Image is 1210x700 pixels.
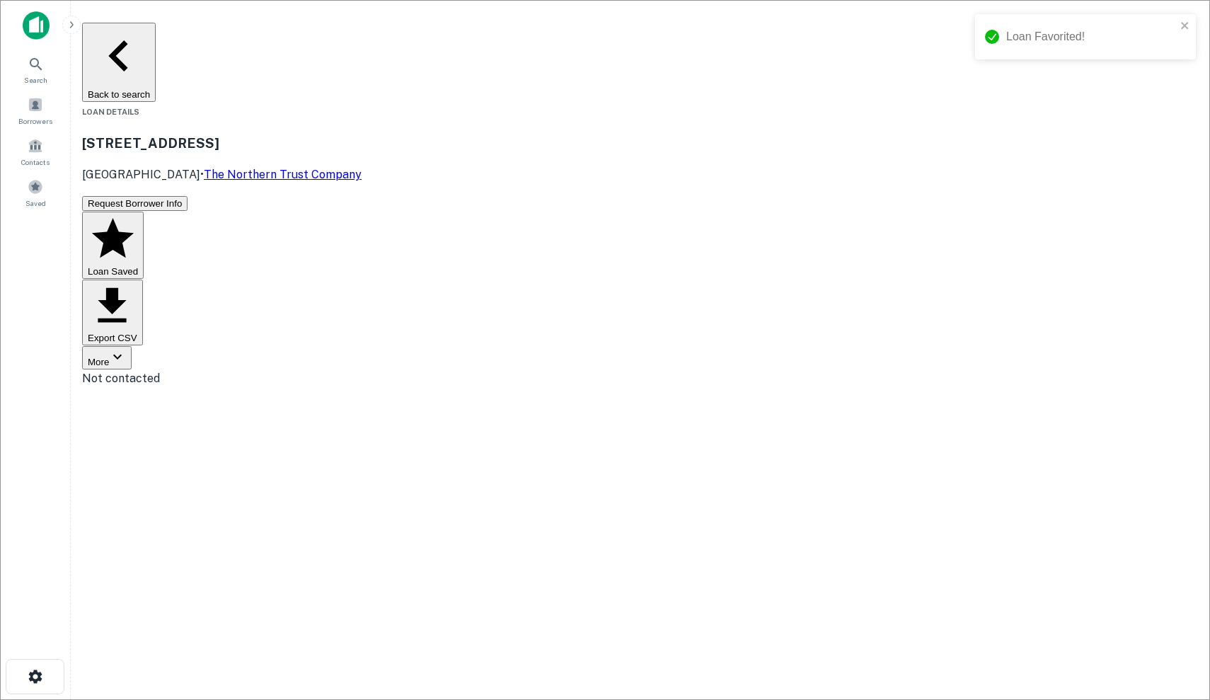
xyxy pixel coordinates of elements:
button: close [1180,20,1190,33]
a: The Northern Trust Company [204,168,362,181]
h3: [STREET_ADDRESS] [82,133,362,153]
a: Contacts [4,132,67,171]
img: capitalize-icon.png [23,11,50,40]
div: Not contacted [82,370,1199,387]
a: Saved [4,173,67,212]
div: Loan Favorited! [1006,28,1176,45]
span: Saved [25,197,46,209]
a: Borrowers [4,91,67,130]
p: [GEOGRAPHIC_DATA] • [82,166,362,183]
span: Search [24,74,47,86]
a: Search [4,50,67,88]
span: Borrowers [18,115,52,127]
span: Contacts [21,156,50,168]
iframe: Chat Widget [1139,587,1210,655]
button: Back to search [82,23,156,102]
button: Loan Saved [82,212,144,279]
span: Loan Details [82,108,139,116]
button: Export CSV [82,280,143,346]
button: Request Borrower Info [82,196,188,211]
button: More [82,346,132,369]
